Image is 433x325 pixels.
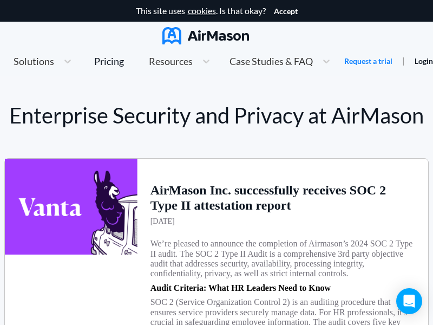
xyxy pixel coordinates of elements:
[188,6,216,16] a: cookies
[150,217,175,226] h3: [DATE]
[402,55,405,66] span: |
[4,103,429,128] h1: Enterprise Security and Privacy at AirMason
[14,56,54,66] span: Solutions
[150,283,331,293] p: Audit Criteria: What HR Leaders Need to Know
[150,183,415,213] h1: AirMason Inc. successfully receives SOC 2 Type II attestation report
[229,56,313,66] span: Case Studies & FAQ
[94,56,124,66] div: Pricing
[150,239,415,279] h3: We’re pleased to announce the completion of Airmason’s 2024 SOC 2 Type II audit. The SOC 2 Type I...
[274,7,298,16] button: Accept cookies
[94,51,124,71] a: Pricing
[5,159,137,255] img: Vanta Logo
[415,56,433,66] a: Login
[344,56,392,67] a: Request a trial
[149,56,193,66] span: Resources
[396,288,422,314] div: Open Intercom Messenger
[162,27,249,44] img: AirMason Logo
